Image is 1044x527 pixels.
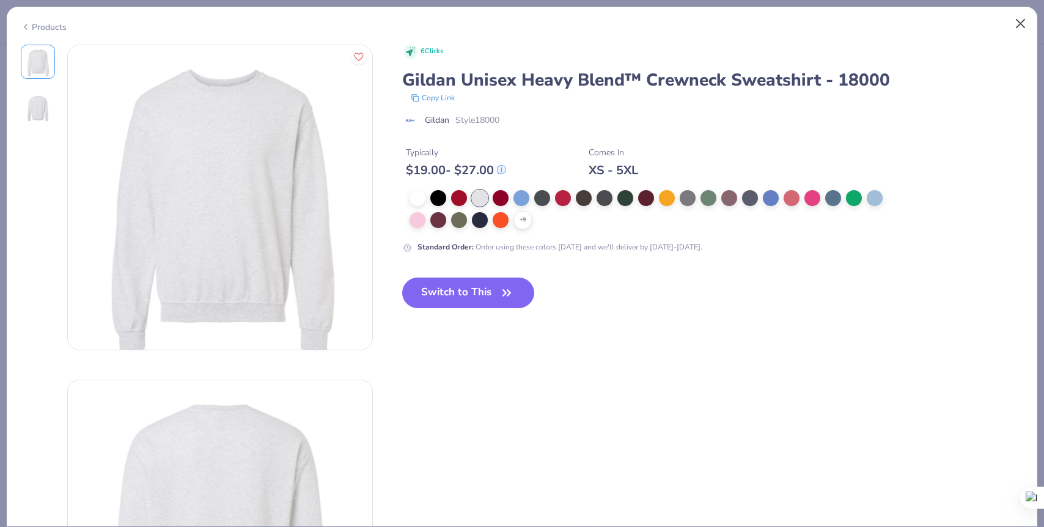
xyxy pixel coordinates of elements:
[520,216,526,224] span: + 9
[417,241,702,252] div: Order using these colors [DATE] and we'll deliver by [DATE]-[DATE].
[21,21,67,34] div: Products
[406,163,506,178] div: $ 19.00 - $ 27.00
[589,163,638,178] div: XS - 5XL
[351,49,367,65] button: Like
[23,94,53,123] img: Back
[407,92,458,104] button: copy to clipboard
[406,146,506,159] div: Typically
[402,278,535,308] button: Switch to This
[68,45,372,350] img: Front
[455,114,499,127] span: Style 18000
[402,68,1024,92] div: Gildan Unisex Heavy Blend™ Crewneck Sweatshirt - 18000
[23,47,53,76] img: Front
[417,242,474,252] strong: Standard Order :
[1009,12,1032,35] button: Close
[589,146,638,159] div: Comes In
[421,46,443,57] span: 6 Clicks
[425,114,449,127] span: Gildan
[402,116,419,125] img: brand logo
